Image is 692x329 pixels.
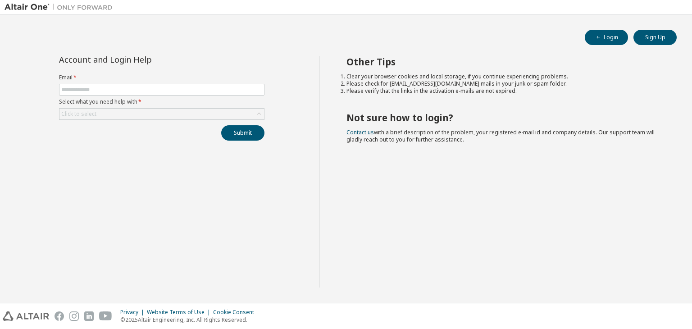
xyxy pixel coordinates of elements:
label: Email [59,74,264,81]
p: © 2025 Altair Engineering, Inc. All Rights Reserved. [120,316,259,324]
button: Login [585,30,628,45]
button: Sign Up [633,30,677,45]
li: Please check for [EMAIL_ADDRESS][DOMAIN_NAME] mails in your junk or spam folder. [346,80,661,87]
a: Contact us [346,128,374,136]
img: linkedin.svg [84,311,94,321]
img: Altair One [5,3,117,12]
li: Please verify that the links in the activation e-mails are not expired. [346,87,661,95]
div: Cookie Consent [213,309,259,316]
div: Website Terms of Use [147,309,213,316]
img: facebook.svg [55,311,64,321]
li: Clear your browser cookies and local storage, if you continue experiencing problems. [346,73,661,80]
img: altair_logo.svg [3,311,49,321]
div: Account and Login Help [59,56,223,63]
img: youtube.svg [99,311,112,321]
button: Submit [221,125,264,141]
label: Select what you need help with [59,98,264,105]
div: Click to select [59,109,264,119]
span: with a brief description of the problem, your registered e-mail id and company details. Our suppo... [346,128,655,143]
img: instagram.svg [69,311,79,321]
h2: Other Tips [346,56,661,68]
div: Privacy [120,309,147,316]
h2: Not sure how to login? [346,112,661,123]
div: Click to select [61,110,96,118]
